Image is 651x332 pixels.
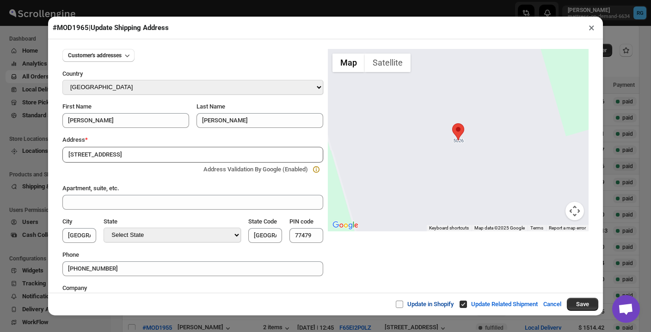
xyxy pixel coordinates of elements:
[549,225,586,230] a: Report a map error
[248,218,277,225] span: State Code
[62,135,323,145] div: Address
[289,218,313,225] span: PIN code
[471,301,538,308] span: Update Related Shipment
[62,69,323,80] div: Country
[407,301,454,308] span: Update in Shopify
[62,147,323,163] input: Enter a address
[429,225,469,231] button: Keyboard shortcuts
[365,54,411,72] button: Show satellite imagery
[62,284,87,291] span: Company
[62,103,92,110] span: First Name
[330,219,361,231] a: Open this area in Google Maps (opens a new window)
[197,103,225,110] span: Last Name
[474,225,525,230] span: Map data ©2025 Google
[538,295,567,314] button: Cancel
[62,185,119,192] span: Apartment, suite, etc.
[332,54,365,72] button: Show street map
[62,218,72,225] span: City
[612,295,640,323] div: Open chat
[104,217,240,228] div: State
[390,295,459,314] button: Update in Shopify
[62,251,79,258] span: Phone
[567,298,598,311] button: Save
[454,295,543,314] button: Update Related Shipment
[62,49,135,62] button: Customer's addresses
[585,21,598,34] button: ×
[68,52,122,59] span: Customer's addresses
[53,24,169,32] span: #MOD1965 | Update Shipping Address
[565,202,584,220] button: Map camera controls
[203,166,308,173] span: Address Validation By Google (Enabled)
[330,219,361,231] img: Google
[530,225,543,230] a: Terms (opens in new tab)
